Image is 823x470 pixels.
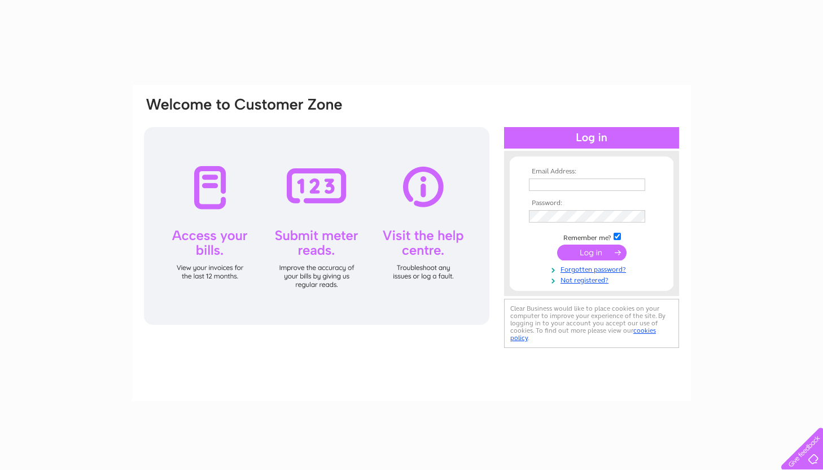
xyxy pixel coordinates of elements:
[510,327,656,342] a: cookies policy
[529,274,657,285] a: Not registered?
[526,231,657,242] td: Remember me?
[557,245,627,260] input: Submit
[526,168,657,176] th: Email Address:
[504,299,679,348] div: Clear Business would like to place cookies on your computer to improve your experience of the sit...
[526,199,657,207] th: Password:
[529,263,657,274] a: Forgotten password?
